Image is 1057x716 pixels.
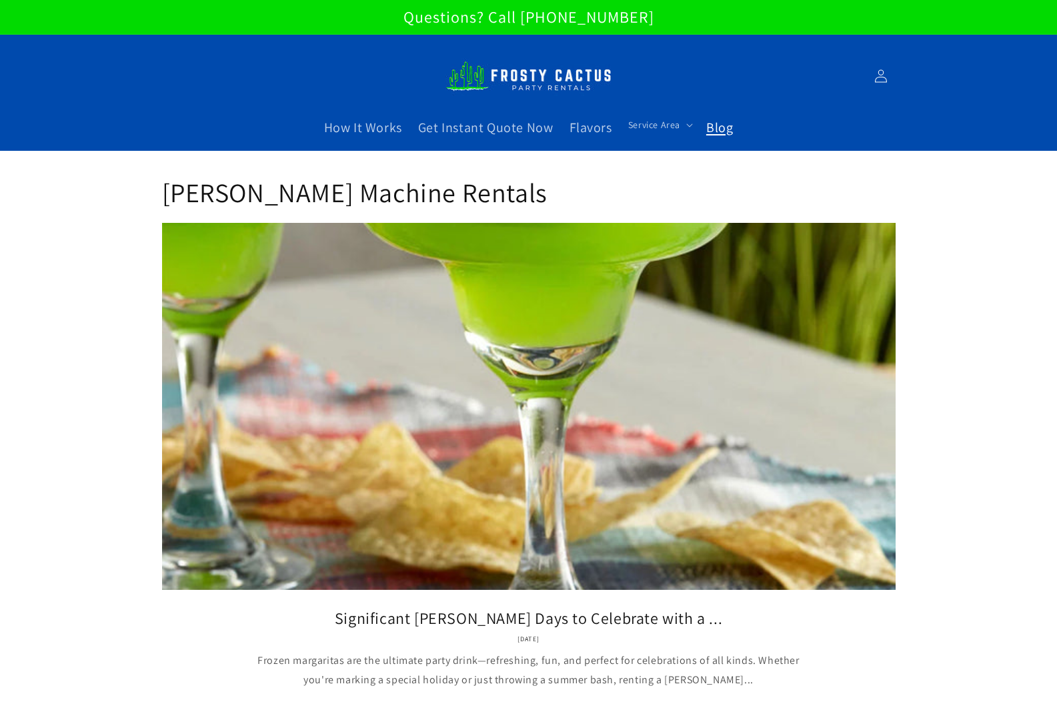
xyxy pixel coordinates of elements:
span: How It Works [324,119,402,136]
a: Blog [698,111,741,144]
summary: Service Area [620,111,698,139]
span: Blog [706,119,733,136]
a: Significant [PERSON_NAME] Days to Celebrate with a ... [182,608,876,629]
span: Service Area [628,119,680,131]
a: Get Instant Quote Now [410,111,562,144]
a: Flavors [562,111,620,144]
span: Get Instant Quote Now [418,119,554,136]
span: Flavors [570,119,612,136]
img: Frosty Cactus Margarita machine rentals Slushy machine rentals dirt soda dirty slushies [445,53,612,99]
a: How It Works [316,111,410,144]
h1: [PERSON_NAME] Machine Rentals [162,175,896,210]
